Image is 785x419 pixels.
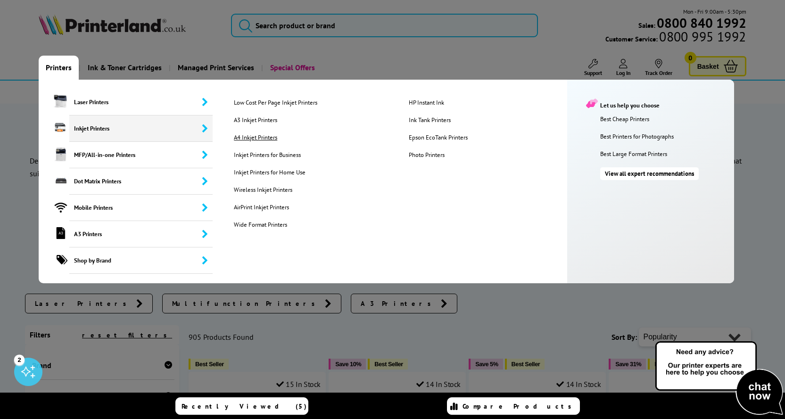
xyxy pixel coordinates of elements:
[69,115,213,142] span: Inkjet Printers
[227,221,401,229] a: Wide Format Printers
[69,221,213,247] span: A3 Printers
[69,89,213,115] span: Laser Printers
[227,203,401,211] a: AirPrint Inkjet Printers
[402,99,576,107] a: HP Instant Ink
[69,168,213,195] span: Dot Matrix Printers
[39,247,213,274] a: Shop by Brand
[227,151,401,159] a: Inkjet Printers for Business
[227,186,401,194] a: Wireless Inkjet Printers
[39,221,213,247] a: A3 Printers
[402,116,576,124] a: Ink Tank Printers
[39,168,213,195] a: Dot Matrix Printers
[227,168,401,176] a: Inkjet Printers for Home Use
[600,167,699,180] a: View all expert recommendations
[600,132,729,140] a: Best Printers for Photographs
[14,354,25,365] div: 2
[39,89,213,115] a: Laser Printers
[402,151,576,159] a: Photo Printers
[39,56,79,80] a: Printers
[600,150,729,158] a: Best Large Format Printers
[69,142,213,168] span: MFP/All-in-one Printers
[653,340,785,417] img: Open Live Chat window
[182,402,307,411] span: Recently Viewed (5)
[600,115,729,123] a: Best Cheap Printers
[402,133,576,141] a: Epson EcoTank Printers
[39,195,213,221] a: Mobile Printers
[69,195,213,221] span: Mobile Printers
[447,397,580,415] a: Compare Products
[69,247,213,274] span: Shop by Brand
[39,115,213,142] a: Inkjet Printers
[175,397,308,415] a: Recently Viewed (5)
[227,99,401,107] a: Low Cost Per Page Inkjet Printers
[39,142,213,168] a: MFP/All-in-one Printers
[586,99,725,109] div: Let us help you choose
[227,116,401,124] a: A3 Inkjet Printers
[463,402,577,411] span: Compare Products
[227,133,401,141] a: A4 Inkjet Printers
